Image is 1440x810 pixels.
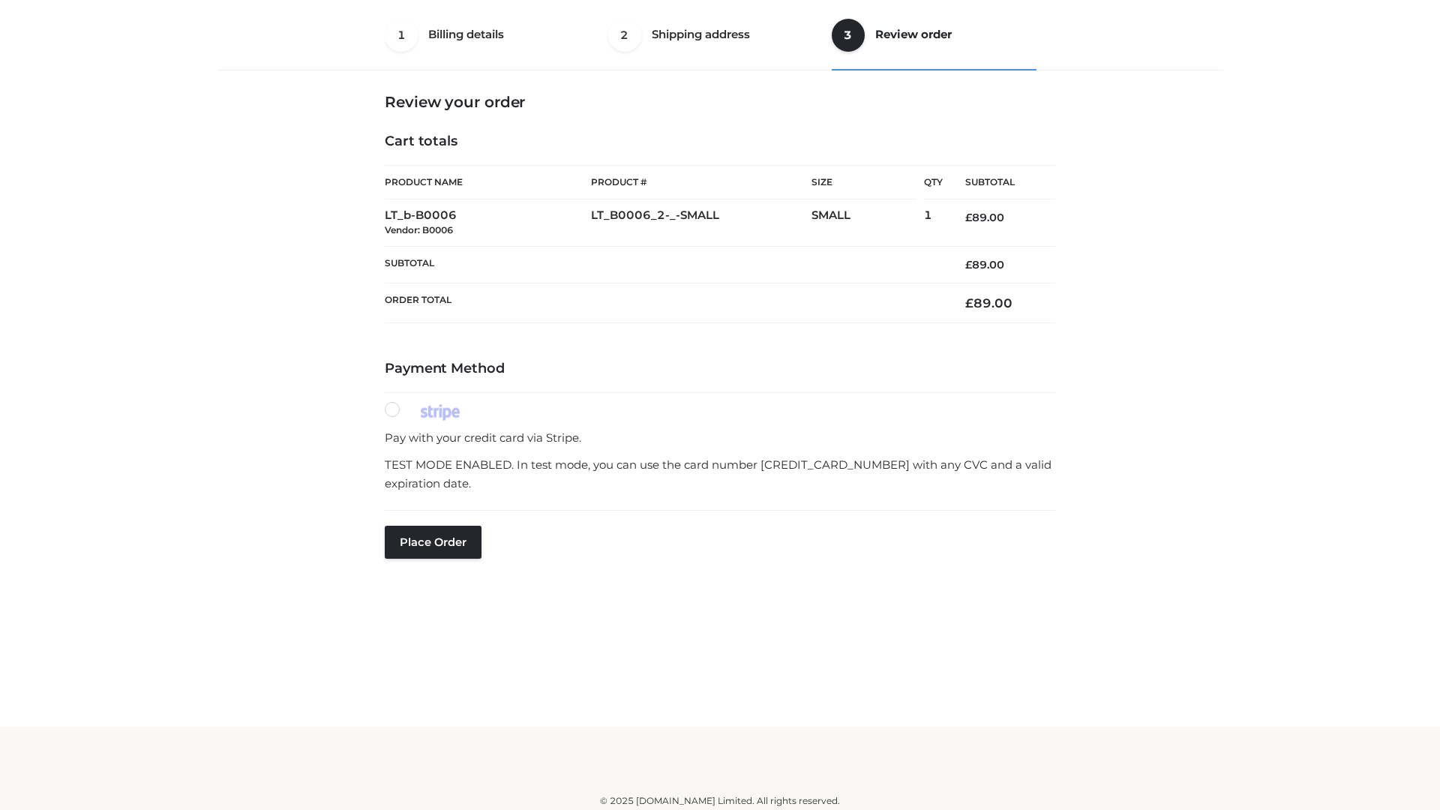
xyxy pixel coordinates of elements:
[385,455,1055,493] p: TEST MODE ENABLED. In test mode, you can use the card number [CREDIT_CARD_NUMBER] with any CVC an...
[385,246,943,283] th: Subtotal
[385,526,481,559] button: Place order
[385,283,943,323] th: Order Total
[385,361,1055,377] h4: Payment Method
[965,295,973,310] span: £
[385,224,453,235] small: Vendor: B0006
[811,199,924,247] td: SMALL
[385,133,1055,150] h4: Cart totals
[965,258,972,271] span: £
[385,93,1055,111] h3: Review your order
[223,793,1217,808] div: © 2025 [DOMAIN_NAME] Limited. All rights reserved.
[943,166,1055,199] th: Subtotal
[965,295,1012,310] bdi: 89.00
[385,165,591,199] th: Product Name
[591,199,811,247] td: LT_B0006_2-_-SMALL
[385,199,591,247] td: LT_b-B0006
[811,166,916,199] th: Size
[965,211,972,224] span: £
[385,428,1055,448] p: Pay with your credit card via Stripe.
[965,211,1004,224] bdi: 89.00
[924,165,943,199] th: Qty
[965,258,1004,271] bdi: 89.00
[591,165,811,199] th: Product #
[924,199,943,247] td: 1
